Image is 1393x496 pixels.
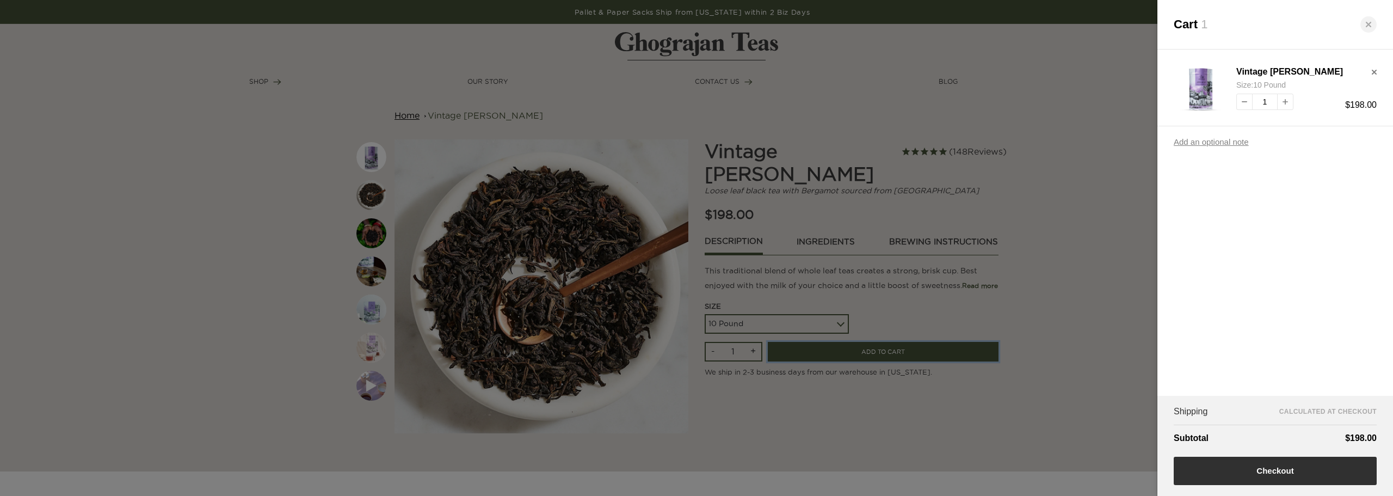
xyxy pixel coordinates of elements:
[1174,137,1249,146] a: Add an optional note
[1279,408,1377,415] span: Calculated at checkout
[1174,433,1345,443] strong: Subtotal
[1360,16,1377,33] button: close cart
[1251,81,1253,89] span: :
[1174,17,1207,32] span: Cart
[1201,17,1207,31] span: 1
[1236,94,1253,110] button: decrease quantity
[1236,81,1251,89] span: Size
[1372,70,1377,89] button: remove Vintage Earl Grey
[1345,433,1377,443] strong: $198.00
[1174,407,1279,417] span: Shipping
[1174,60,1228,115] img: Vintage Earl Grey
[1345,100,1377,110] span: $198.00
[1236,67,1343,76] a: Vintage [PERSON_NAME]
[1277,94,1293,110] button: increase quantity
[1253,81,1286,89] span: 10 Pound
[1174,457,1377,485] button: Checkout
